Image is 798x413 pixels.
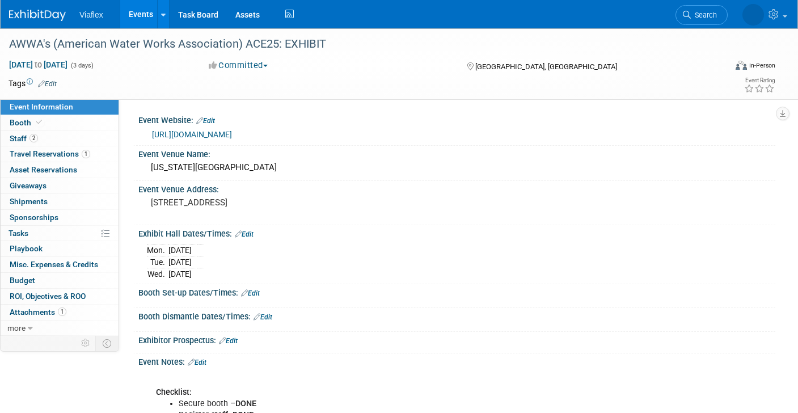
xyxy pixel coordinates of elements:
a: Travel Reservations1 [1,146,119,162]
span: Tasks [9,229,28,238]
td: [DATE] [168,268,192,280]
div: Booth Dismantle Dates/Times: [138,308,775,323]
td: [DATE] [168,256,192,268]
pre: [STREET_ADDRESS] [151,197,391,208]
a: Shipments [1,194,119,209]
span: Search [691,11,717,19]
a: Edit [38,80,57,88]
a: Misc. Expenses & Credits [1,257,119,272]
span: 1 [82,150,90,158]
div: Booth Set-up Dates/Times: [138,284,775,299]
div: Event Format [662,59,775,76]
a: Edit [241,289,260,297]
span: more [7,323,26,332]
a: Booth [1,115,119,130]
a: ROI, Objectives & ROO [1,289,119,304]
span: (3 days) [70,62,94,69]
a: Event Information [1,99,119,115]
div: In-Person [749,61,775,70]
i: Booth reservation complete [36,119,42,125]
a: Asset Reservations [1,162,119,178]
td: Mon. [147,245,168,256]
div: [US_STATE][GEOGRAPHIC_DATA] [147,159,767,176]
td: Wed. [147,268,168,280]
a: Edit [219,337,238,345]
a: [URL][DOMAIN_NAME] [152,130,232,139]
span: Playbook [10,244,43,253]
div: Exhibit Hall Dates/Times: [138,225,775,240]
b: Checklist: [156,387,192,397]
a: Playbook [1,241,119,256]
span: Shipments [10,197,48,206]
a: more [1,321,119,336]
a: Edit [188,359,206,366]
span: Event Information [10,102,73,111]
b: DONE [235,399,256,408]
span: [DATE] [DATE] [9,60,68,70]
div: AWWA's (American Water Works Association) ACE25: EXHIBIT [5,34,710,54]
img: David Tesch [742,4,764,26]
a: Edit [196,117,215,125]
div: Event Website: [138,112,775,127]
span: to [33,60,44,69]
span: Booth [10,118,44,127]
a: Sponsorships [1,210,119,225]
a: Staff2 [1,131,119,146]
td: Toggle Event Tabs [96,336,119,351]
li: Secure booth – [179,398,645,410]
span: 1 [58,307,66,316]
td: [DATE] [168,245,192,256]
td: Personalize Event Tab Strip [76,336,96,351]
td: Tue. [147,256,168,268]
div: Event Notes: [138,353,775,368]
span: ROI, Objectives & ROO [10,292,86,301]
a: Edit [254,313,272,321]
span: Staff [10,134,38,143]
a: Budget [1,273,119,288]
a: Attachments1 [1,305,119,320]
a: Edit [235,230,254,238]
span: Sponsorships [10,213,58,222]
div: Event Venue Name: [138,146,775,160]
a: Search [675,5,728,25]
span: Attachments [10,307,66,317]
span: Travel Reservations [10,149,90,158]
span: Asset Reservations [10,165,77,174]
span: 2 [29,134,38,142]
div: Event Venue Address: [138,181,775,195]
a: Giveaways [1,178,119,193]
span: Budget [10,276,35,285]
span: Misc. Expenses & Credits [10,260,98,269]
span: Viaflex [79,10,103,19]
a: Tasks [1,226,119,241]
span: [GEOGRAPHIC_DATA], [GEOGRAPHIC_DATA] [475,62,617,71]
img: ExhibitDay [9,10,66,21]
img: Format-Inperson.png [736,61,747,70]
span: Giveaways [10,181,47,190]
button: Committed [205,60,272,71]
div: Event Rating [744,78,775,83]
div: Exhibitor Prospectus: [138,332,775,347]
td: Tags [9,78,57,89]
